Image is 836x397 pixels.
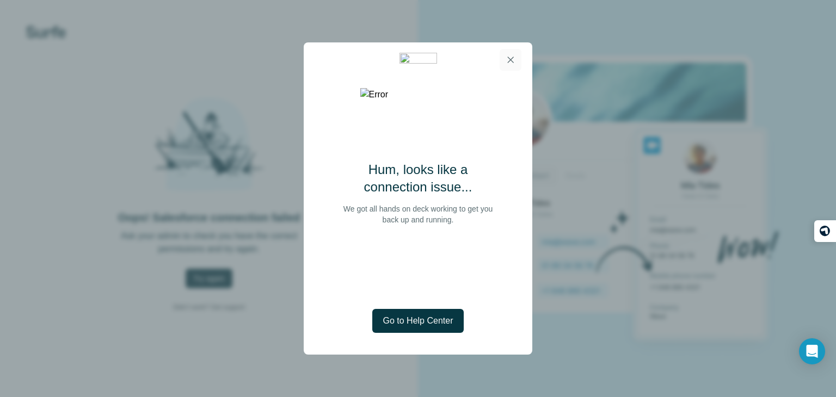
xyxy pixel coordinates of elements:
img: Error [360,88,476,101]
img: 6af1c4b2-9178-42c3-9f6c-b746cb4efedc [399,53,437,67]
div: Open Intercom Messenger [799,338,825,364]
h2: Hum, looks like a connection issue... [339,161,497,196]
span: Go to Help Center [383,314,453,327]
button: Go to Help Center [372,309,464,333]
p: We got all hands on deck working to get you back up and running. [339,203,497,225]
